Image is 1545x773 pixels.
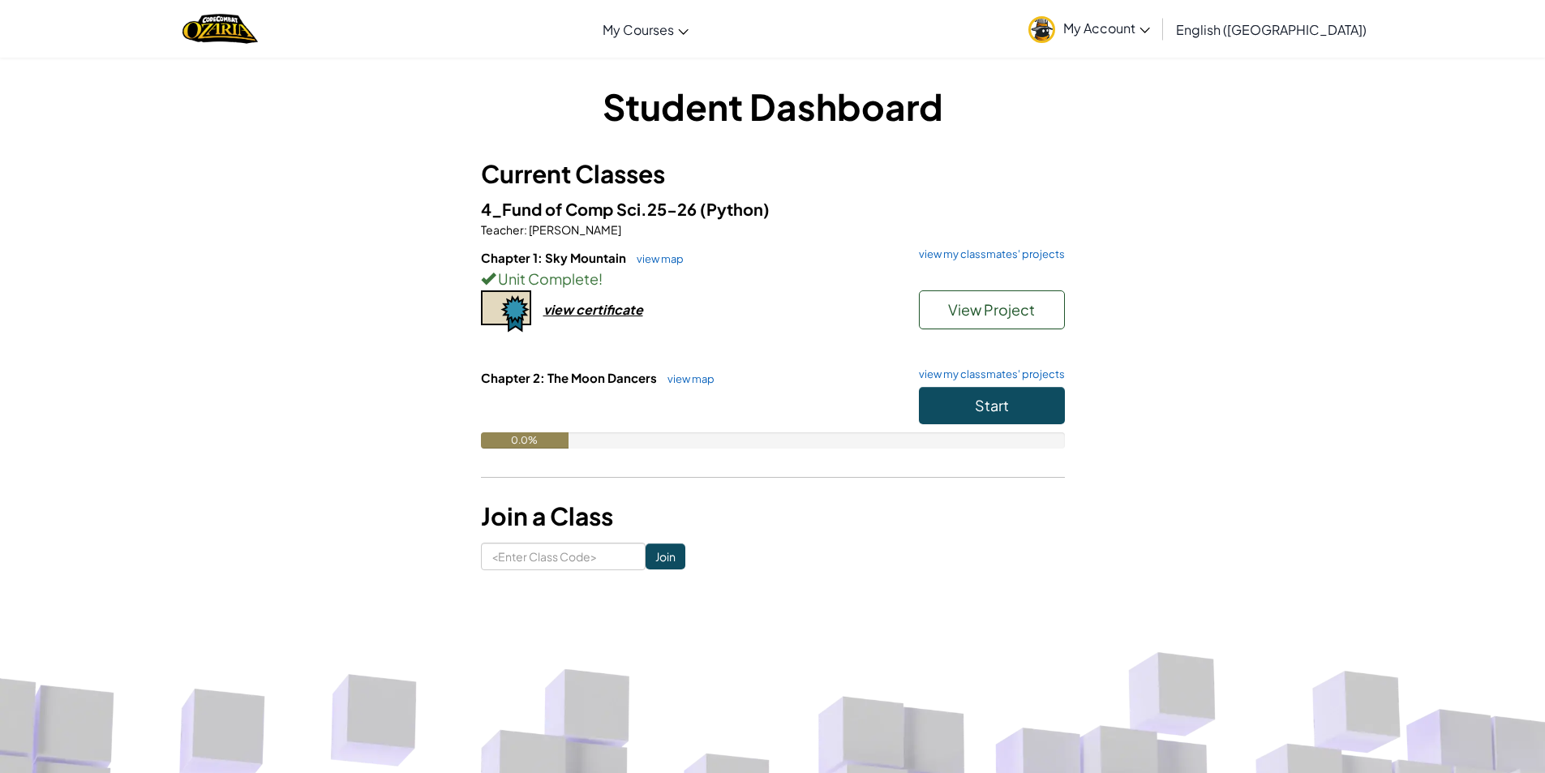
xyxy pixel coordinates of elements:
[496,269,599,288] span: Unit Complete
[700,199,770,219] span: (Python)
[481,156,1065,192] h3: Current Classes
[481,250,629,265] span: Chapter 1: Sky Mountain
[481,432,569,449] div: 0.0%
[594,7,697,51] a: My Courses
[481,290,531,333] img: certificate-icon.png
[599,269,603,288] span: !
[527,222,621,237] span: [PERSON_NAME]
[646,543,685,569] input: Join
[629,252,684,265] a: view map
[481,222,524,237] span: Teacher
[481,543,646,570] input: <Enter Class Code>
[919,290,1065,329] button: View Project
[659,372,715,385] a: view map
[911,249,1065,260] a: view my classmates' projects
[1168,7,1375,51] a: English ([GEOGRAPHIC_DATA])
[975,396,1009,414] span: Start
[481,199,700,219] span: 4_Fund of Comp Sci.25-26
[911,369,1065,380] a: view my classmates' projects
[1063,19,1150,37] span: My Account
[1020,3,1158,54] a: My Account
[603,21,674,38] span: My Courses
[1028,16,1055,43] img: avatar
[182,12,258,45] a: Ozaria by CodeCombat logo
[543,301,643,318] div: view certificate
[481,301,643,318] a: view certificate
[481,498,1065,535] h3: Join a Class
[919,387,1065,424] button: Start
[948,300,1035,319] span: View Project
[1176,21,1367,38] span: English ([GEOGRAPHIC_DATA])
[182,12,258,45] img: Home
[481,370,659,385] span: Chapter 2: The Moon Dancers
[481,81,1065,131] h1: Student Dashboard
[524,222,527,237] span: :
